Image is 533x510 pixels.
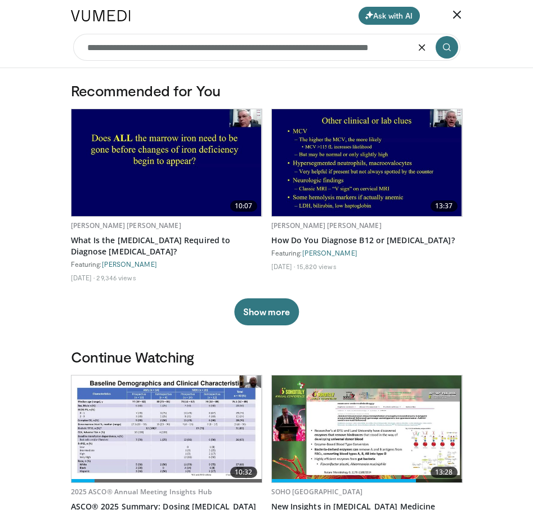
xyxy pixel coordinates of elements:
img: 172d2151-0bab-4046-8dbc-7c25e5ef1d9f.620x360_q85_upscale.jpg [272,109,462,216]
img: 15adaf35-b496-4260-9f93-ea8e29d3ece7.620x360_q85_upscale.jpg [71,109,262,216]
a: 2025 ASCO® Annual Meeting Insights Hub [71,487,212,496]
a: How Do You Diagnose B12 or [MEDICAL_DATA]? [271,235,463,246]
a: 10:32 [71,375,262,482]
img: 3f3a4106-fa6e-4926-9ca1-d413054d454d.620x360_q85_upscale.jpg [272,375,462,482]
a: 13:37 [272,109,462,216]
span: 10:07 [230,200,257,212]
div: Featuring: [71,260,262,269]
img: VuMedi Logo [71,10,131,21]
li: 29,346 views [96,273,136,282]
input: Search topics, interventions [73,34,460,61]
h3: Recommended for You [71,82,463,100]
h3: Continue Watching [71,348,463,366]
div: Featuring: [271,248,463,257]
a: [PERSON_NAME] [PERSON_NAME] [271,221,382,230]
a: SOHO [GEOGRAPHIC_DATA] [271,487,363,496]
a: [PERSON_NAME] [302,249,357,257]
button: Show more [234,298,299,325]
span: 13:28 [431,467,458,478]
a: 10:07 [71,109,262,216]
span: 13:37 [431,200,458,212]
a: [PERSON_NAME] [102,260,157,268]
img: 234fd99a-7f46-4e9d-adf0-010bc245e163.620x360_q85_upscale.jpg [71,375,262,482]
a: What Is the [MEDICAL_DATA] Required to Diagnose [MEDICAL_DATA]? [71,235,262,257]
a: 13:28 [272,375,462,482]
span: 10:32 [230,467,257,478]
a: [PERSON_NAME] [PERSON_NAME] [71,221,181,230]
li: [DATE] [271,262,295,271]
li: 15,820 views [297,262,336,271]
li: [DATE] [71,273,95,282]
button: Ask with AI [359,7,420,25]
